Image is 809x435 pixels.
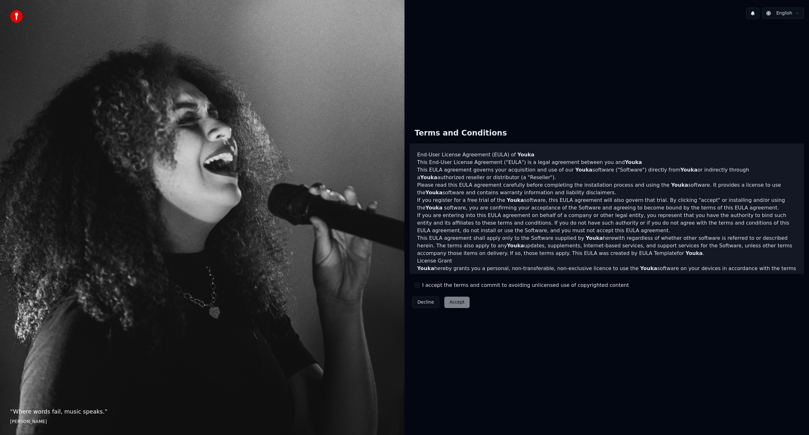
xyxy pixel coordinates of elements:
[422,281,629,289] label: I accept the terms and commit to avoiding unlicensed use of copyrighted content
[10,10,23,23] img: youka
[640,265,657,271] span: Youka
[417,212,796,234] p: If you are entering into this EULA agreement on behalf of a company or other legal entity, you re...
[417,166,796,181] p: This EULA agreement governs your acquisition and use of our software ("Software") directly from o...
[586,235,603,241] span: Youka
[417,234,796,257] p: This EULA agreement shall apply only to the Software supplied by herewith regardless of whether o...
[417,181,796,196] p: Please read this EULA agreement carefully before completing the installation process and using th...
[10,407,394,416] p: “ Where words fail, music speaks. ”
[10,419,394,425] footer: [PERSON_NAME]
[517,152,534,158] span: Youka
[671,182,688,188] span: Youka
[417,196,796,212] p: If you register for a free trial of the software, this EULA agreement will also govern that trial...
[417,265,796,280] p: hereby grants you a personal, non-transferable, non-exclusive licence to use the software on your...
[507,243,524,249] span: Youka
[425,205,442,211] span: Youka
[639,250,677,256] a: EULA Template
[417,159,796,166] p: This End-User License Agreement ("EULA") is a legal agreement between you and
[417,265,434,271] span: Youka
[417,257,796,265] h3: License Grant
[507,197,524,203] span: Youka
[685,250,703,256] span: Youka
[412,297,439,308] button: Decline
[420,174,437,180] span: Youka
[575,167,592,173] span: Youka
[680,167,697,173] span: Youka
[425,190,442,196] span: Youka
[625,159,642,165] span: Youka
[417,151,796,159] h3: End-User License Agreement (EULA) of
[410,123,512,143] div: Terms and Conditions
